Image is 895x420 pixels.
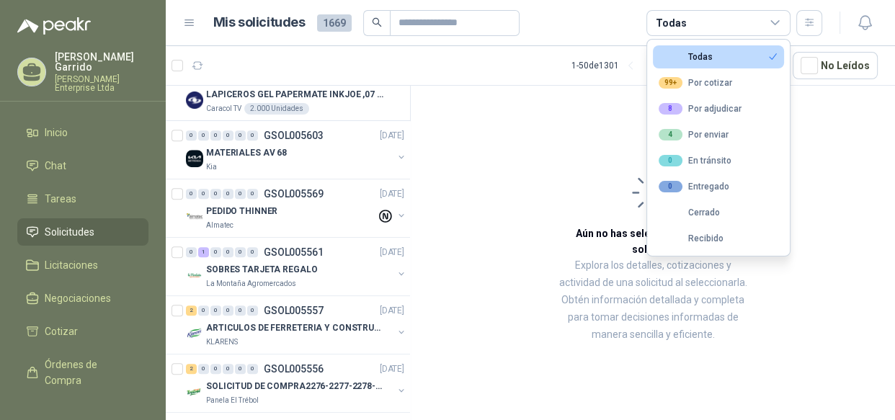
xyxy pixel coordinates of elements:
[264,247,324,257] p: GSOL005561
[186,189,197,199] div: 0
[659,181,729,192] div: Entregado
[659,52,713,62] div: Todas
[45,357,135,388] span: Órdenes de Compra
[659,155,731,166] div: En tránsito
[17,152,148,179] a: Chat
[186,247,197,257] div: 0
[186,305,197,316] div: 2
[210,305,221,316] div: 0
[45,158,66,174] span: Chat
[653,45,784,68] button: Todas
[206,220,233,231] p: Almatec
[45,125,68,140] span: Inicio
[210,130,221,140] div: 0
[223,189,233,199] div: 0
[223,130,233,140] div: 0
[17,351,148,394] a: Órdenes de Compra
[210,247,221,257] div: 0
[372,17,382,27] span: search
[17,285,148,312] a: Negociaciones
[235,189,246,199] div: 0
[186,325,203,342] img: Company Logo
[17,218,148,246] a: Solicitudes
[659,207,720,218] div: Cerrado
[235,305,246,316] div: 0
[223,364,233,374] div: 0
[380,187,404,201] p: [DATE]
[659,103,742,115] div: Por adjudicar
[659,155,682,166] div: 0
[198,247,209,257] div: 1
[17,185,148,213] a: Tareas
[206,146,287,160] p: MATERIALES AV 68
[17,318,148,345] a: Cotizar
[659,181,682,192] div: 0
[186,243,407,290] a: 0 1 0 0 0 0 GSOL005561[DATE] Company LogoSOBRES TARJETA REGALOLa Montaña Agromercados
[45,191,76,207] span: Tareas
[653,201,784,224] button: Cerrado
[186,130,197,140] div: 0
[235,364,246,374] div: 0
[45,323,78,339] span: Cotizar
[186,127,407,173] a: 0 0 0 0 0 0 GSOL005603[DATE] Company LogoMATERIALES AV 68Kia
[247,189,258,199] div: 0
[186,208,203,225] img: Company Logo
[555,225,751,257] h3: Aún no has seleccionado niguna solicitud
[186,302,407,348] a: 2 0 0 0 0 0 GSOL005557[DATE] Company LogoARTICULOS DE FERRETERIA Y CONSTRUCCION EN GENERALKLARENS
[206,88,386,102] p: LAPICEROS GEL PAPERMATE INKJOE ,07 1 LOGO 1 TINTA
[198,189,209,199] div: 0
[45,224,94,240] span: Solicitudes
[186,364,197,374] div: 2
[206,103,241,115] p: Caracol TV
[186,360,407,406] a: 2 0 0 0 0 0 GSOL005556[DATE] Company LogoSOLICITUD DE COMPRA2276-2277-2278-2284-2285-Panela El Tr...
[206,161,217,173] p: Kia
[653,97,784,120] button: 8Por adjudicar
[45,257,98,273] span: Licitaciones
[17,17,91,35] img: Logo peakr
[659,129,729,140] div: Por enviar
[653,175,784,198] button: 0Entregado
[206,380,386,393] p: SOLICITUD DE COMPRA2276-2277-2278-2284-2285-
[210,364,221,374] div: 0
[45,290,111,306] span: Negociaciones
[235,130,246,140] div: 0
[55,52,148,72] p: [PERSON_NAME] Garrido
[186,150,203,167] img: Company Logo
[206,336,238,348] p: KLARENS
[244,103,309,115] div: 2.000 Unidades
[247,247,258,257] div: 0
[198,130,209,140] div: 0
[380,129,404,143] p: [DATE]
[206,263,317,277] p: SOBRES TARJETA REGALO
[380,362,404,376] p: [DATE]
[653,123,784,146] button: 4Por enviar
[206,321,386,335] p: ARTICULOS DE FERRETERIA Y CONSTRUCCION EN GENERAL
[247,130,258,140] div: 0
[264,364,324,374] p: GSOL005556
[317,14,352,32] span: 1669
[17,251,148,279] a: Licitaciones
[247,305,258,316] div: 0
[380,246,404,259] p: [DATE]
[793,52,878,79] button: No Leídos
[223,247,233,257] div: 0
[380,304,404,318] p: [DATE]
[186,383,203,401] img: Company Logo
[213,12,306,33] h1: Mis solicitudes
[571,54,665,77] div: 1 - 50 de 1301
[210,189,221,199] div: 0
[186,185,407,231] a: 0 0 0 0 0 0 GSOL005569[DATE] Company LogoPEDIDO THINNERAlmatec
[198,364,209,374] div: 0
[206,205,277,218] p: PEDIDO THINNER
[659,103,682,115] div: 8
[555,257,751,344] p: Explora los detalles, cotizaciones y actividad de una solicitud al seleccionarla. Obtén informaci...
[198,305,209,316] div: 0
[206,278,296,290] p: La Montaña Agromercados
[166,63,410,121] a: Por adjudicarSOL057154[DATE] Company LogoLAPICEROS GEL PAPERMATE INKJOE ,07 1 LOGO 1 TINTACaracol...
[264,189,324,199] p: GSOL005569
[659,233,723,243] div: Recibido
[659,77,682,89] div: 99+
[235,247,246,257] div: 0
[55,75,148,92] p: [PERSON_NAME] Enterprise Ltda
[186,91,203,109] img: Company Logo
